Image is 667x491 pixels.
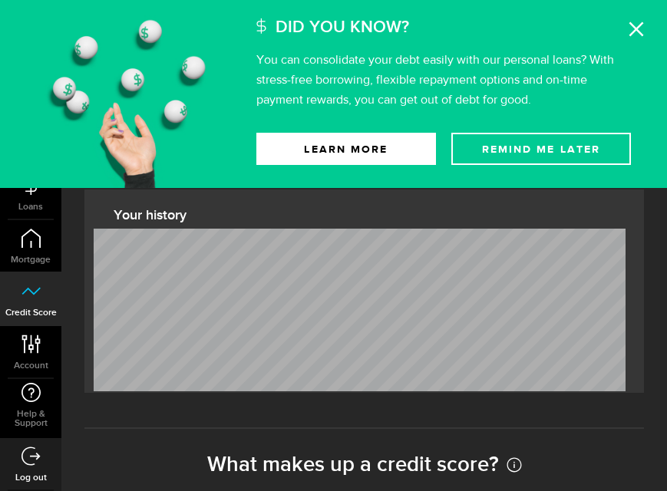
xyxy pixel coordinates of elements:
h2: Did You Know? [276,12,409,44]
button: Open LiveChat chat widget [12,6,58,52]
h2: What makes up a credit score? [84,452,644,477]
p: You can consolidate your debt easily with our personal loans? With stress-free borrowing, flexibl... [256,54,614,107]
a: Learn More [256,133,436,165]
h3: Your history [114,203,626,228]
button: Remind Me later [451,133,631,165]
